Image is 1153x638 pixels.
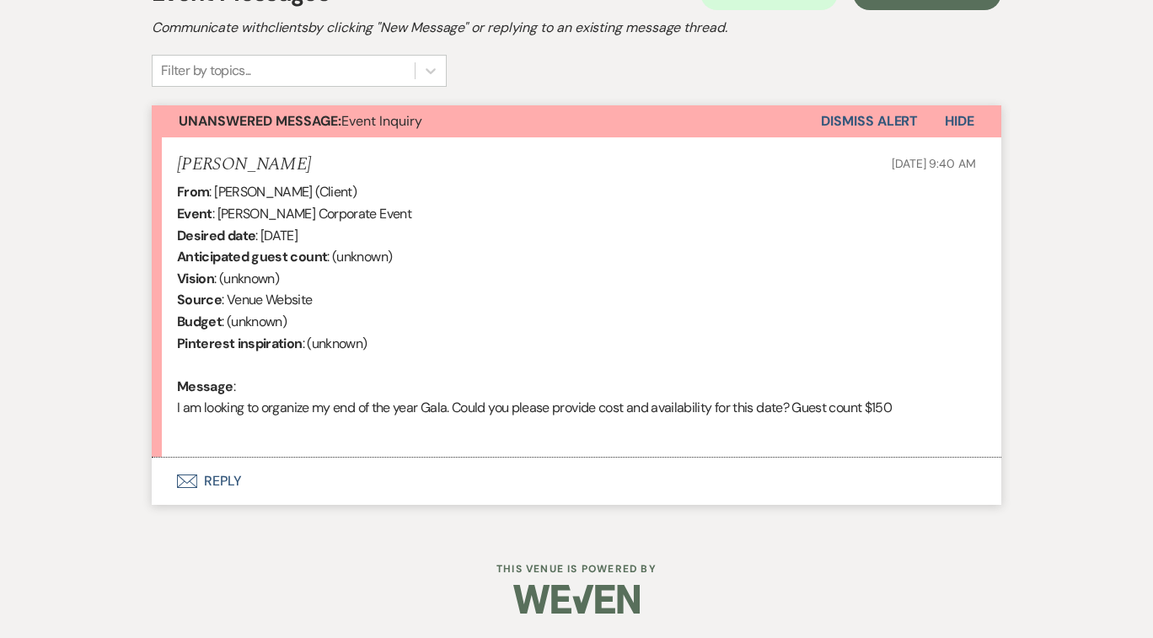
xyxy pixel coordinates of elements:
[177,270,214,287] b: Vision
[821,105,918,137] button: Dismiss Alert
[179,112,422,130] span: Event Inquiry
[177,291,222,308] b: Source
[152,105,821,137] button: Unanswered Message:Event Inquiry
[177,378,233,395] b: Message
[179,112,341,130] strong: Unanswered Message:
[177,248,327,265] b: Anticipated guest count
[152,458,1001,505] button: Reply
[945,112,974,130] span: Hide
[161,61,251,81] div: Filter by topics...
[177,313,222,330] b: Budget
[177,181,976,440] div: : [PERSON_NAME] (Client) : [PERSON_NAME] Corporate Event : [DATE] : (unknown) : (unknown) : Venue...
[513,570,640,629] img: Weven Logo
[177,227,255,244] b: Desired date
[892,156,976,171] span: [DATE] 9:40 AM
[152,18,1001,38] h2: Communicate with clients by clicking "New Message" or replying to an existing message thread.
[177,183,209,201] b: From
[177,335,303,352] b: Pinterest inspiration
[918,105,1001,137] button: Hide
[177,154,311,175] h5: [PERSON_NAME]
[177,205,212,222] b: Event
